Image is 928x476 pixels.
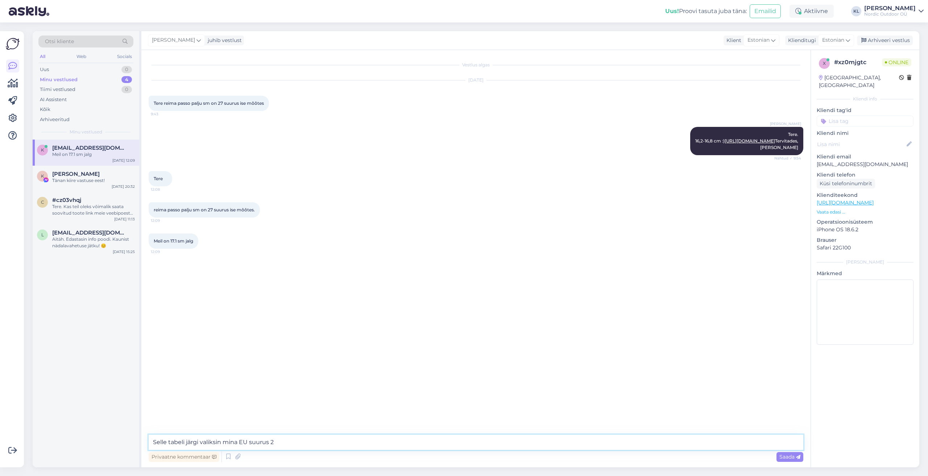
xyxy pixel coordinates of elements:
span: 9:43 [151,111,178,117]
div: Meil on 17.1 sm jalg [52,151,135,158]
p: Kliendi telefon [817,171,913,179]
p: Brauser [817,236,913,244]
div: [DATE] 15:25 [113,249,135,254]
span: 12:08 [151,187,178,192]
span: k [41,147,44,153]
span: x [823,61,826,66]
div: 4 [121,76,132,83]
span: Tere. 16,2-16,8 cm :) Tervitades, [PERSON_NAME] [695,132,798,150]
span: 12:09 [151,218,178,223]
p: iPhone OS 18.6.2 [817,226,913,233]
div: AI Assistent [40,96,67,103]
div: [DATE] 12:09 [112,158,135,163]
span: l [41,232,44,237]
span: Online [882,58,911,66]
span: keit87@list.ru [52,145,128,151]
a: [URL][DOMAIN_NAME] [725,138,775,144]
span: Estonian [822,36,844,44]
div: Socials [116,52,133,61]
div: Tänan kiire vastuse eest! [52,177,135,184]
p: Kliendi tag'id [817,107,913,114]
div: [DATE] [149,77,803,83]
input: Lisa nimi [817,140,905,148]
div: Tiimi vestlused [40,86,75,93]
div: # xz0mjgtc [834,58,882,67]
div: [GEOGRAPHIC_DATA], [GEOGRAPHIC_DATA] [819,74,899,89]
span: Minu vestlused [70,129,102,135]
span: [PERSON_NAME] [770,121,801,127]
p: Operatsioonisüsteem [817,218,913,226]
img: Askly Logo [6,37,20,51]
b: Uus! [665,8,679,15]
p: Kliendi nimi [817,129,913,137]
p: Klienditeekond [817,191,913,199]
div: Vestlus algas [149,62,803,68]
span: Saada [779,454,800,460]
span: 12:09 [151,249,178,254]
div: Tere. Kas teil oleks võimalik saata soovitud toote link meie veebipoest? Tervitades, Kaimo Laanemaa [52,203,135,216]
p: Märkmed [817,270,913,277]
div: Klient [724,37,741,44]
div: Aitäh. Edastasin info poodi. Kaunist nädalavahetuse jätku! 😊 [52,236,135,249]
div: All [38,52,47,61]
div: [PERSON_NAME] [864,5,916,11]
a: [PERSON_NAME]Nordic Outdoor OÜ [864,5,924,17]
span: [PERSON_NAME] [152,36,195,44]
div: KL [851,6,861,16]
span: Nähtud ✓ 9:54 [774,156,801,161]
span: Tere [154,176,163,181]
span: Estonian [747,36,770,44]
a: [URL][DOMAIN_NAME] [817,199,874,206]
div: Arhiveeritud [40,116,70,123]
div: Privaatne kommentaar [149,452,219,462]
p: Vaata edasi ... [817,209,913,215]
span: Tere reima passo palju sm on 27 suurus ise mõõtes [154,100,264,106]
span: c [41,199,44,205]
div: Uus [40,66,49,73]
p: [EMAIL_ADDRESS][DOMAIN_NAME] [817,161,913,168]
span: Meil on 17.1 sm jalg [154,238,193,244]
span: #cz03vhqj [52,197,81,203]
div: Kliendi info [817,96,913,102]
div: 0 [121,66,132,73]
div: [PERSON_NAME] [817,259,913,265]
textarea: Selle tabeli järgi valiksin mina EU suurus 2 [149,435,803,450]
p: Kliendi email [817,153,913,161]
div: Minu vestlused [40,76,78,83]
div: Klienditugi [785,37,816,44]
div: Proovi tasuta juba täna: [665,7,747,16]
div: Arhiveeri vestlus [857,36,913,45]
div: Kõik [40,106,50,113]
span: Katrin Kunder [52,171,100,177]
div: 0 [121,86,132,93]
div: [DATE] 11:13 [114,216,135,222]
span: reima passo palju sm on 27 suurus ise mõõtes. [154,207,255,212]
div: Aktiivne [790,5,834,18]
span: K [41,173,44,179]
span: Otsi kliente [45,38,74,45]
p: Safari 22G100 [817,244,913,252]
div: Küsi telefoninumbrit [817,179,875,189]
button: Emailid [750,4,781,18]
div: Web [75,52,88,61]
div: juhib vestlust [205,37,242,44]
input: Lisa tag [817,116,913,127]
div: Nordic Outdoor OÜ [864,11,916,17]
div: [DATE] 20:32 [112,184,135,189]
span: lintsuke@gmail.com [52,229,128,236]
